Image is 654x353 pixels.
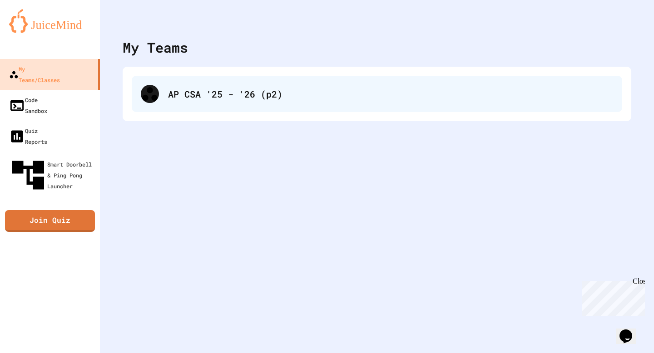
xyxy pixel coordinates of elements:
iframe: chat widget [616,317,645,344]
img: logo-orange.svg [9,9,91,33]
iframe: chat widget [579,277,645,316]
div: My Teams [123,37,188,58]
div: AP CSA '25 - '26 (p2) [132,76,622,112]
div: My Teams/Classes [9,64,60,85]
div: AP CSA '25 - '26 (p2) [168,87,613,101]
div: Code Sandbox [9,94,47,116]
div: Quiz Reports [9,125,47,147]
div: Chat with us now!Close [4,4,63,58]
div: Smart Doorbell & Ping Pong Launcher [9,156,96,194]
a: Join Quiz [5,210,95,232]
